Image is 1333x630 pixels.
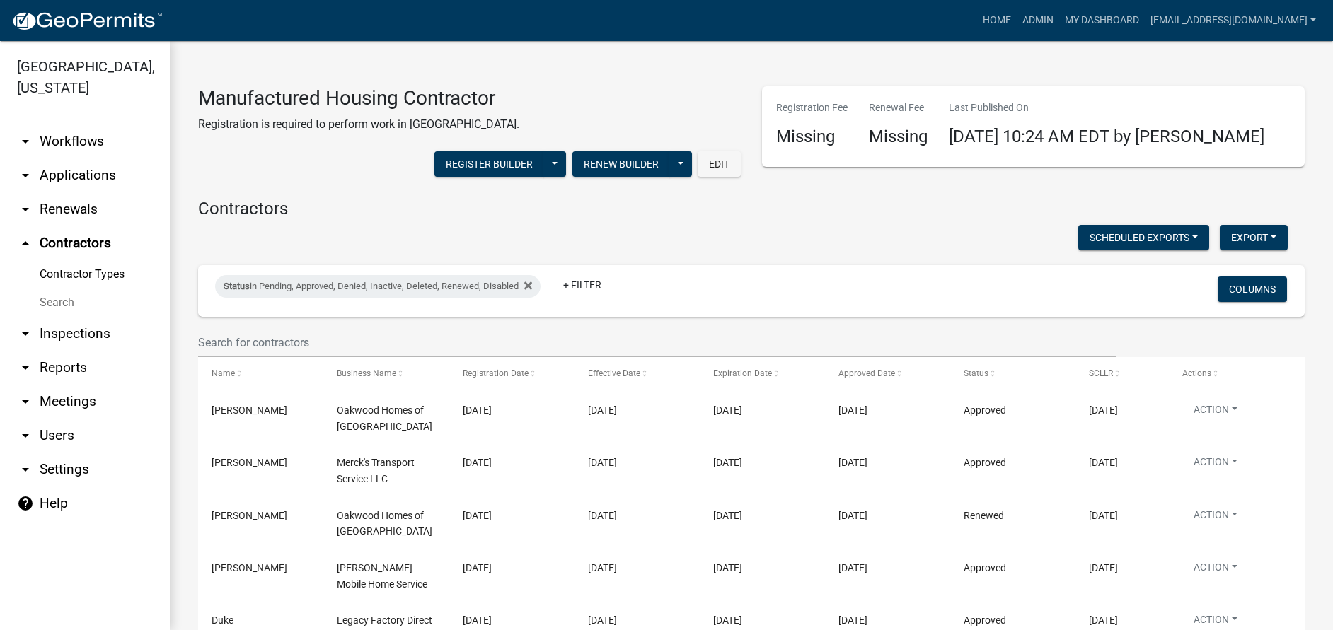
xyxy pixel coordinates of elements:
[17,235,34,252] i: arrow_drop_up
[212,457,287,468] span: William Merck
[212,368,235,378] span: Name
[950,357,1075,391] datatable-header-cell: Status
[463,404,492,416] span: 07/30/2025
[337,562,427,590] span: Mills Mobile Home Service
[964,562,1006,573] span: Approved
[838,404,867,416] span: 08/04/2025
[449,357,574,391] datatable-header-cell: Registration Date
[964,457,1006,468] span: Approved
[949,127,1264,146] span: [DATE] 10:24 AM EDT by [PERSON_NAME]
[1089,510,1118,521] span: 06/30/2026
[17,427,34,444] i: arrow_drop_down
[1089,457,1118,468] span: 06/30/2026
[212,510,287,521] span: Brandon Davis
[964,404,1006,416] span: Approved
[198,86,519,110] h3: Manufactured Housing Contractor
[17,201,34,218] i: arrow_drop_down
[588,457,617,468] span: 06/05/2025
[776,127,848,147] h4: Missing
[838,368,895,378] span: Approved Date
[869,127,928,147] h4: Missing
[1182,560,1249,581] button: Action
[17,495,34,512] i: help
[463,510,492,521] span: 06/03/2025
[838,457,867,468] span: 06/05/2025
[17,393,34,410] i: arrow_drop_down
[552,272,613,298] a: + Filter
[463,368,529,378] span: Registration Date
[977,7,1017,34] a: Home
[323,357,449,391] datatable-header-cell: Business Name
[869,100,928,115] p: Renewal Fee
[838,614,867,626] span: 05/21/2025
[337,457,415,484] span: Merck's Transport Service LLC
[713,457,742,468] span: 06/30/2026
[588,510,617,521] span: 06/03/2025
[713,562,742,573] span: 06/30/2026
[949,100,1264,115] p: Last Published On
[198,199,1305,219] h4: Contractors
[17,359,34,376] i: arrow_drop_down
[337,510,432,537] span: Oakwood Homes of Greenwood
[1182,508,1249,528] button: Action
[198,357,323,391] datatable-header-cell: Name
[825,357,950,391] datatable-header-cell: Approved Date
[588,368,640,378] span: Effective Date
[337,368,396,378] span: Business Name
[776,100,848,115] p: Registration Fee
[1182,455,1249,475] button: Action
[572,151,670,177] button: Renew Builder
[1059,7,1145,34] a: My Dashboard
[1218,276,1287,302] button: Columns
[1145,7,1322,34] a: [EMAIL_ADDRESS][DOMAIN_NAME]
[17,325,34,342] i: arrow_drop_down
[1089,614,1118,626] span: 06/30/2026
[212,562,287,573] span: Anthony Mills
[1182,402,1249,423] button: Action
[588,614,617,626] span: 05/21/2025
[1169,357,1294,391] datatable-header-cell: Actions
[1089,562,1118,573] span: 06/30/2026
[713,614,742,626] span: 06/30/2026
[212,404,287,416] span: Brandon Davis
[198,328,1116,357] input: Search for contractors
[588,562,617,573] span: 05/27/2025
[964,510,1004,521] span: Renewed
[17,133,34,150] i: arrow_drop_down
[1017,7,1059,34] a: Admin
[17,167,34,184] i: arrow_drop_down
[463,614,492,626] span: 05/21/2025
[713,368,772,378] span: Expiration Date
[574,357,699,391] datatable-header-cell: Effective Date
[1075,357,1169,391] datatable-header-cell: SCLLR
[1078,225,1209,250] button: Scheduled Exports
[838,562,867,573] span: 05/27/2025
[1089,404,1118,416] span: 06/30/2026
[215,275,541,298] div: in Pending, Approved, Denied, Inactive, Deleted, Renewed, Disabled
[700,357,825,391] datatable-header-cell: Expiration Date
[198,116,519,133] p: Registration is required to perform work in [GEOGRAPHIC_DATA].
[713,404,742,416] span: 06/30/2026
[964,614,1006,626] span: Approved
[17,461,34,478] i: arrow_drop_down
[1182,368,1211,378] span: Actions
[463,562,492,573] span: 05/27/2025
[698,151,741,177] button: Edit
[337,404,432,432] span: Oakwood Homes of Greenwood
[964,368,988,378] span: Status
[838,510,867,521] span: 06/03/2025
[434,151,544,177] button: Register Builder
[713,510,742,521] span: 06/30/2025
[224,281,250,291] span: Status
[1089,368,1113,378] span: SCLLR
[1220,225,1288,250] button: Export
[588,404,617,416] span: 08/04/2025
[463,457,492,468] span: 06/05/2025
